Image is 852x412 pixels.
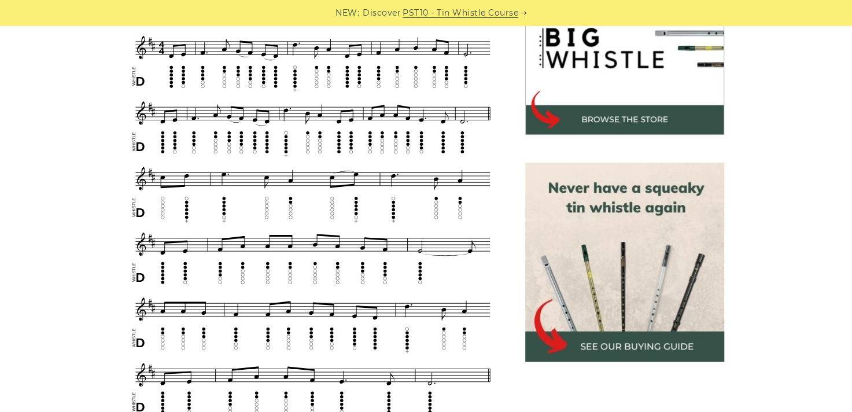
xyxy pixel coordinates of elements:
span: Discover [363,6,401,20]
img: tin whistle buying guide [525,163,724,362]
span: NEW: [335,6,359,20]
a: PST10 - Tin Whistle Course [403,6,518,20]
